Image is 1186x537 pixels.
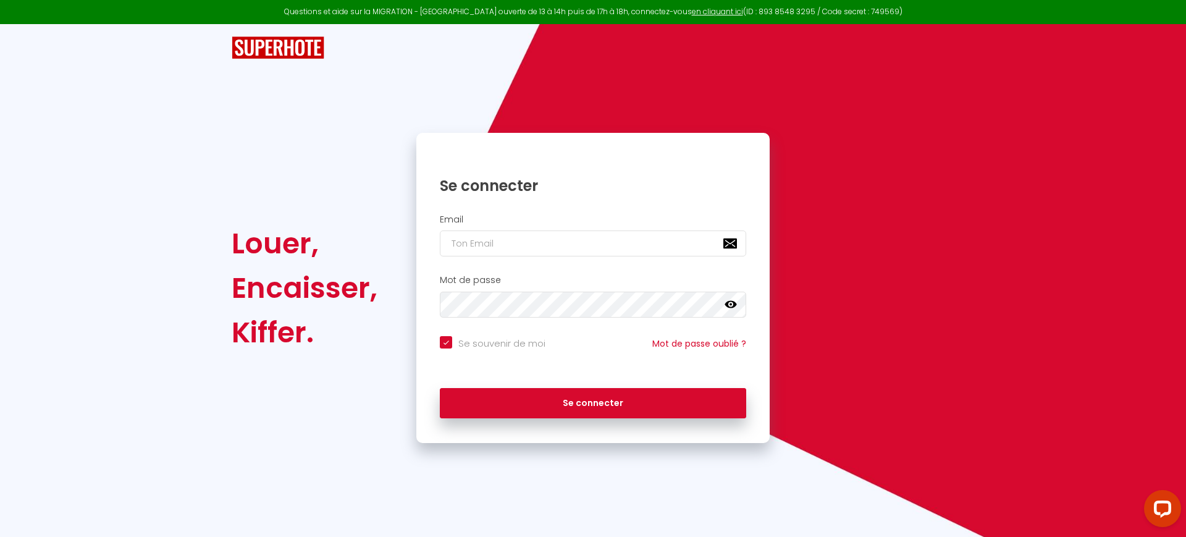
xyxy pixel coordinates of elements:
[440,230,746,256] input: Ton Email
[232,266,377,310] div: Encaisser,
[232,310,377,355] div: Kiffer.
[232,221,377,266] div: Louer,
[440,388,746,419] button: Se connecter
[652,337,746,350] a: Mot de passe oublié ?
[232,36,324,59] img: SuperHote logo
[440,176,746,195] h1: Se connecter
[440,214,746,225] h2: Email
[440,275,746,285] h2: Mot de passe
[1134,485,1186,537] iframe: LiveChat chat widget
[692,6,743,17] a: en cliquant ici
